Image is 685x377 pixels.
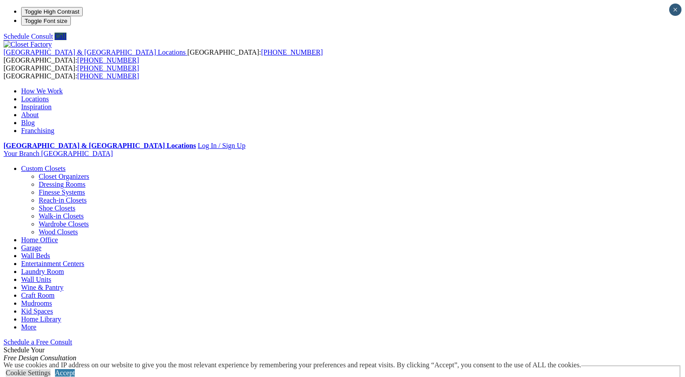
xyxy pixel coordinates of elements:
span: Your Branch [4,150,39,157]
a: [PHONE_NUMBER] [261,48,322,56]
a: Laundry Room [21,268,64,275]
a: [PHONE_NUMBER] [77,72,139,80]
a: Shoe Closets [39,204,75,212]
span: Schedule Your [4,346,77,362]
a: Wall Units [21,276,51,283]
a: Blog [21,119,35,126]
a: Schedule Consult [4,33,53,40]
span: Toggle High Contrast [25,8,79,15]
a: Accept [55,369,75,377]
a: Dressing Rooms [39,181,85,188]
a: Home Library [21,315,61,323]
button: Toggle Font size [21,16,71,26]
a: Wall Beds [21,252,50,259]
span: [GEOGRAPHIC_DATA] & [GEOGRAPHIC_DATA] Locations [4,48,186,56]
a: Finesse Systems [39,188,85,196]
a: How We Work [21,87,63,95]
a: Franchising [21,127,55,134]
a: Inspiration [21,103,51,111]
a: Garage [21,244,41,251]
button: Toggle High Contrast [21,7,83,16]
a: Cookie Settings [6,369,51,377]
a: [PHONE_NUMBER] [77,56,139,64]
a: Walk-in Closets [39,212,84,220]
a: Schedule a Free Consult (opens a dropdown menu) [4,338,72,346]
a: Wood Closets [39,228,78,236]
em: Free Design Consultation [4,354,77,362]
span: Toggle Font size [25,18,67,24]
a: Call [55,33,66,40]
a: Home Office [21,236,58,244]
span: [GEOGRAPHIC_DATA]: [GEOGRAPHIC_DATA]: [4,48,323,64]
a: Closet Organizers [39,173,89,180]
a: Custom Closets [21,165,66,172]
a: Log In / Sign Up [198,142,245,149]
a: Kid Spaces [21,307,53,315]
a: Wardrobe Closets [39,220,89,228]
span: [GEOGRAPHIC_DATA]: [GEOGRAPHIC_DATA]: [4,64,139,80]
a: Locations [21,95,49,103]
a: Entertainment Centers [21,260,84,267]
a: Your Branch [GEOGRAPHIC_DATA] [4,150,113,157]
a: More menu text will display only on big screen [21,323,37,331]
img: Closet Factory [4,41,52,48]
a: [PHONE_NUMBER] [77,64,139,72]
a: Craft Room [21,292,55,299]
a: Mudrooms [21,299,52,307]
span: [GEOGRAPHIC_DATA] [41,150,113,157]
a: Wine & Pantry [21,284,63,291]
a: [GEOGRAPHIC_DATA] & [GEOGRAPHIC_DATA] Locations [4,48,187,56]
a: About [21,111,39,118]
div: We use cookies and IP address on our website to give you the most relevant experience by remember... [4,361,581,369]
button: Close [669,4,681,16]
a: [GEOGRAPHIC_DATA] & [GEOGRAPHIC_DATA] Locations [4,142,196,149]
a: Reach-in Closets [39,196,87,204]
